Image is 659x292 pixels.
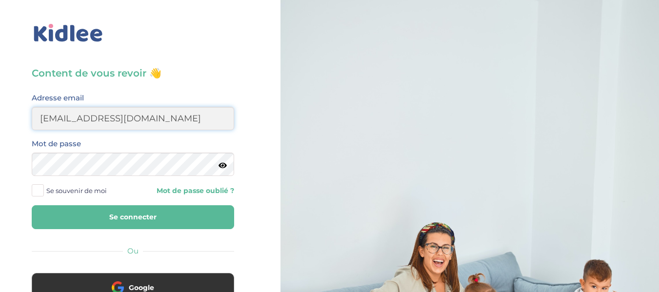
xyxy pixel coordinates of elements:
[127,246,139,255] span: Ou
[46,184,107,197] span: Se souvenir de moi
[32,107,234,130] input: Email
[32,22,105,44] img: logo_kidlee_bleu
[32,66,234,80] h3: Content de vous revoir 👋
[32,205,234,229] button: Se connecter
[32,92,84,104] label: Adresse email
[140,186,235,195] a: Mot de passe oublié ?
[32,137,81,150] label: Mot de passe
